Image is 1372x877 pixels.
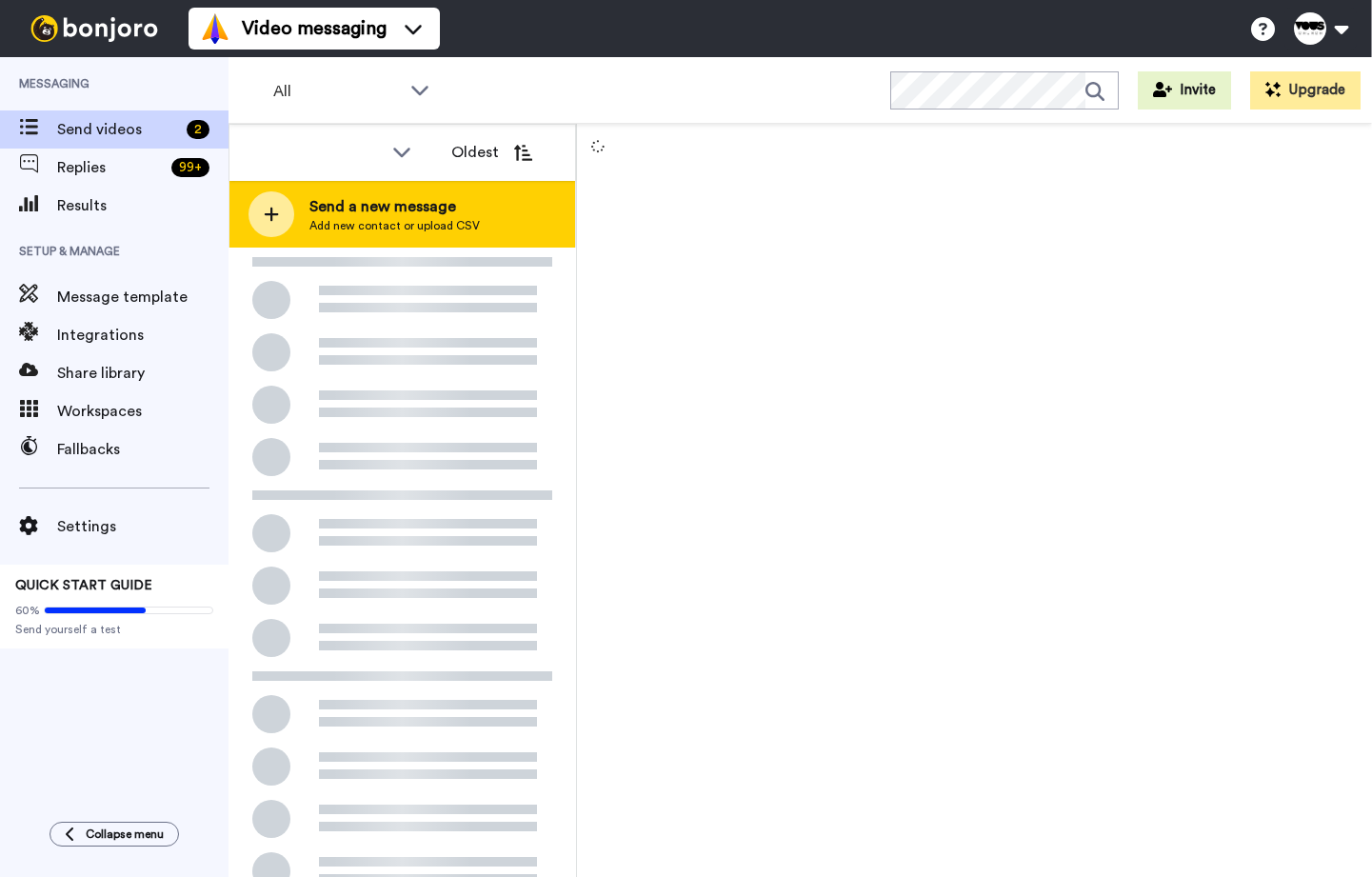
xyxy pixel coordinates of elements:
span: 60% [15,603,40,618]
span: All [273,80,401,103]
span: Send videos [57,118,179,141]
span: Share library [57,362,229,385]
span: Results [57,194,229,217]
div: 99 + [171,158,209,177]
span: Replies [57,156,164,179]
span: Fallbacks [57,438,229,461]
div: 2 [187,120,209,139]
button: Oldest [437,133,547,171]
span: Settings [57,515,229,538]
span: Add new contact or upload CSV [309,218,480,233]
img: bj-logo-header-white.svg [23,15,166,42]
button: Invite [1138,71,1231,110]
img: vm-color.svg [200,13,230,44]
button: Upgrade [1250,71,1361,110]
span: Collapse menu [86,827,164,842]
span: Integrations [57,324,229,347]
span: Workspaces [57,400,229,423]
span: Video messaging [242,15,387,42]
span: Send yourself a test [15,622,213,637]
span: QUICK START GUIDE [15,579,152,592]
button: Collapse menu [50,822,179,847]
span: Send a new message [309,195,480,218]
span: Message template [57,286,229,309]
